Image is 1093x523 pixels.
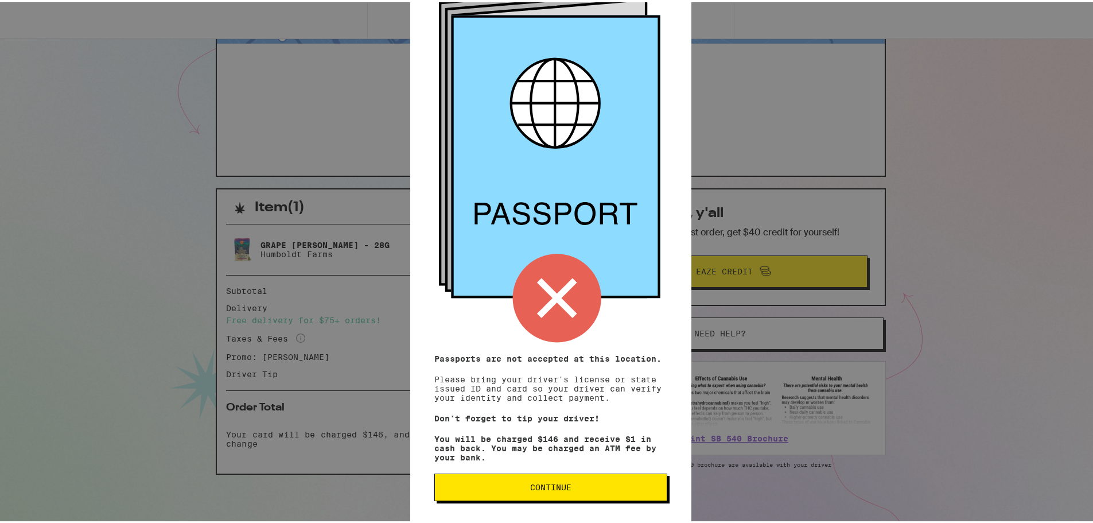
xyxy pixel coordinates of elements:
p: You will be charged $146 and receive $1 in cash back. You may be charged an ATM fee by your bank. [434,432,667,460]
button: Continue [434,471,667,499]
p: Passports are not accepted at this location. [434,352,667,361]
span: Hi. Need any help? [7,8,83,17]
span: Continue [530,481,571,489]
p: Please bring your driver's license or state issued ID and card so your driver can verify your ide... [434,352,667,400]
p: Don't forget to tip your driver! [434,412,667,421]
